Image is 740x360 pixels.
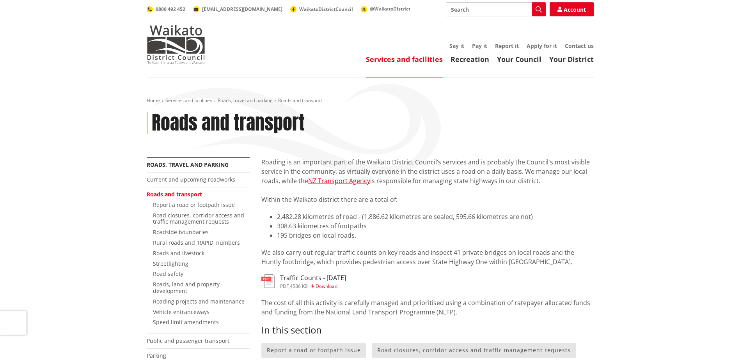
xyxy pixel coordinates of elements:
[261,248,594,266] p: We also carry out regular traffic counts on key roads and inspect 41 private bridges on local roa...
[147,176,235,183] a: Current and upcoming roadworks
[316,283,337,289] span: Download
[153,318,219,326] a: Speed limit amendments
[193,6,282,12] a: [EMAIL_ADDRESS][DOMAIN_NAME]
[261,274,346,288] a: Traffic Counts - [DATE] pdf,4586 KB Download
[261,343,366,358] a: Report a road or footpath issue
[147,6,185,12] a: 0800 492 452
[449,42,464,49] a: Say it
[366,55,443,64] a: Services and facilities
[372,343,576,358] a: Road closures, corridor access and traffic management requests
[495,42,519,49] a: Report it
[280,283,289,289] span: pdf
[153,308,209,316] a: Vehicle entranceways
[153,212,244,226] a: Road closures, corridor access and traffic management requests
[497,55,541,64] a: Your Council
[202,6,282,12] span: [EMAIL_ADDRESS][DOMAIN_NAME]
[147,337,229,344] a: Public and passenger transport
[550,2,594,16] a: Account
[147,25,205,64] img: Waikato District Council - Te Kaunihera aa Takiwaa o Waikato
[261,298,594,317] p: The cost of all this activity is carefully managed and prioritised using a combination of ratepay...
[361,5,410,12] a: @WaikatoDistrict
[280,284,346,289] div: ,
[153,239,240,246] a: Rural roads and 'RAPID' numbers
[549,55,594,64] a: Your District
[147,97,594,104] nav: breadcrumb
[153,201,235,208] a: Report a road or footpath issue
[278,97,322,104] span: Roads and transport
[147,161,229,168] a: Roads, travel and parking
[153,260,188,267] a: Streetlighting
[153,249,204,257] a: Roads and livestock
[299,6,353,12] span: WaikatoDistrictCouncil
[446,2,546,16] input: Search input
[527,42,557,49] a: Apply for it
[261,274,275,288] img: document-pdf.svg
[147,97,160,104] a: Home
[472,42,487,49] a: Pay it
[370,5,410,12] span: @WaikatoDistrict
[147,191,202,198] a: Roads and transport
[218,97,273,104] a: Roads, travel and parking
[290,6,353,12] a: WaikatoDistrictCouncil
[277,212,594,221] li: 2,482.28 kilometres of road - (1,886.62 kilometres are sealed, 595.66 kilometres are not)
[290,283,308,289] span: 4586 KB
[261,325,594,336] h3: In this section
[565,42,594,49] a: Contact us
[147,352,166,359] a: Parking
[153,228,209,236] a: Roadside boundaries
[165,97,212,104] a: Services and facilities
[153,281,220,295] a: Roads, land and property development
[152,112,305,134] h1: Roads and transport
[280,274,346,282] h3: Traffic Counts - [DATE]
[277,231,356,240] span: 195 bridges on local roads.
[451,55,489,64] a: Recreation
[153,270,183,277] a: Road safety
[156,6,185,12] span: 0800 492 452
[277,221,594,231] li: 308.63 kilometres of footpaths
[261,157,594,204] p: Roading is an important part of the Waikato District Council’s services and is probably the Counc...
[308,176,370,185] a: NZ Transport Agency
[153,298,245,305] a: Roading projects and maintenance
